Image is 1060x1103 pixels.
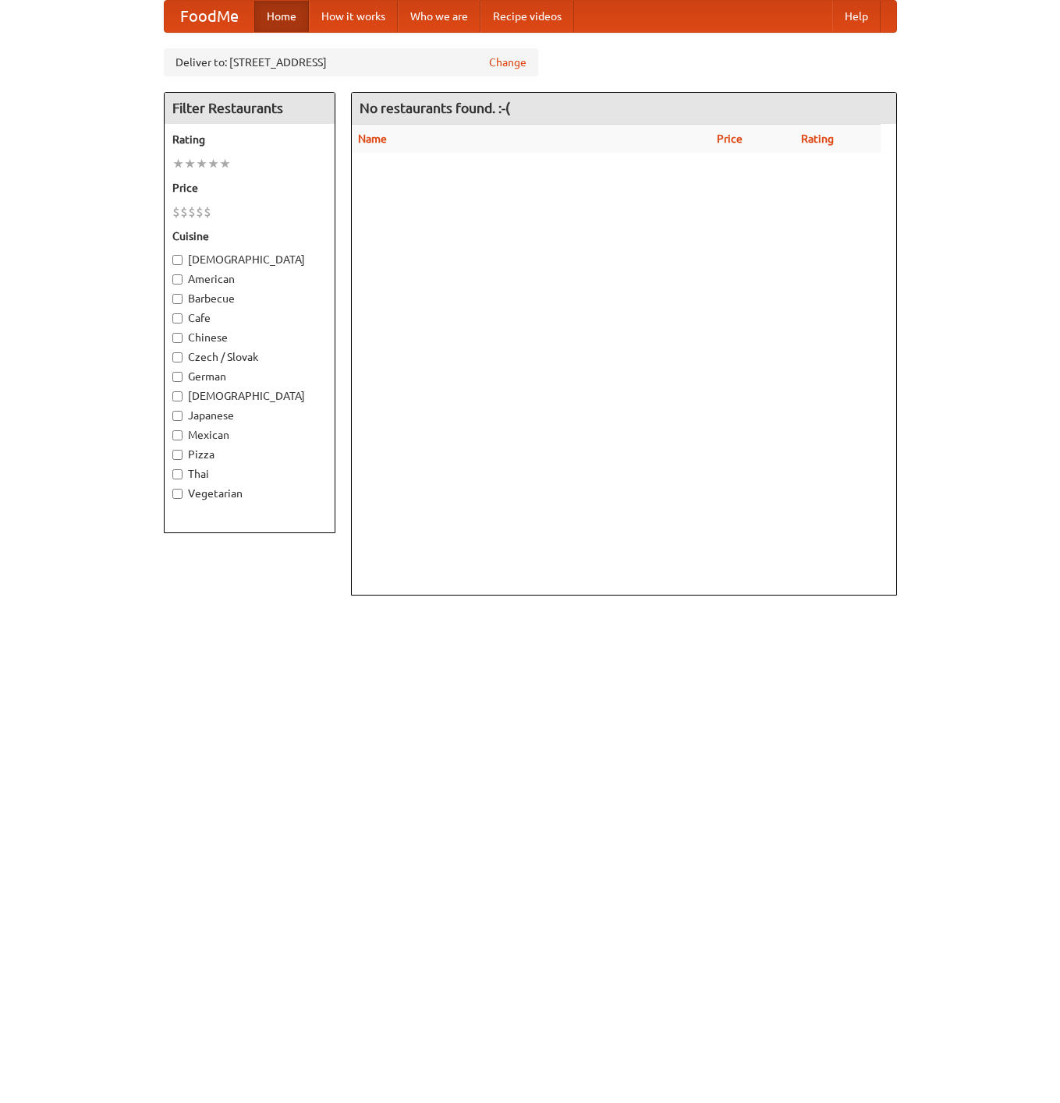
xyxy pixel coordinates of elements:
[172,274,183,285] input: American
[172,252,327,267] label: [DEMOGRAPHIC_DATA]
[172,132,327,147] h5: Rating
[358,133,387,145] a: Name
[172,333,183,343] input: Chinese
[172,372,183,382] input: German
[207,155,219,172] li: ★
[832,1,881,32] a: Help
[172,271,327,287] label: American
[480,1,574,32] a: Recipe videos
[172,447,327,462] label: Pizza
[309,1,398,32] a: How it works
[165,1,254,32] a: FoodMe
[172,486,327,501] label: Vegetarian
[219,155,231,172] li: ★
[172,430,183,440] input: Mexican
[184,155,196,172] li: ★
[172,450,183,460] input: Pizza
[172,411,183,421] input: Japanese
[172,313,183,323] input: Cafe
[172,291,327,306] label: Barbecue
[196,155,207,172] li: ★
[165,93,335,124] h4: Filter Restaurants
[172,388,327,404] label: [DEMOGRAPHIC_DATA]
[360,101,510,115] ng-pluralize: No restaurants found. :-(
[172,427,327,443] label: Mexican
[172,352,183,362] input: Czech / Slovak
[172,391,183,401] input: [DEMOGRAPHIC_DATA]
[164,48,538,76] div: Deliver to: [STREET_ADDRESS]
[172,330,327,345] label: Chinese
[172,180,327,196] h5: Price
[172,155,184,172] li: ★
[172,228,327,244] h5: Cuisine
[172,255,183,265] input: [DEMOGRAPHIC_DATA]
[204,203,211,221] li: $
[172,489,183,499] input: Vegetarian
[172,469,183,479] input: Thai
[172,408,327,423] label: Japanese
[172,203,180,221] li: $
[172,294,183,304] input: Barbecue
[489,55,526,70] a: Change
[172,369,327,384] label: German
[398,1,480,32] a: Who we are
[188,203,196,221] li: $
[801,133,834,145] a: Rating
[172,349,327,365] label: Czech / Slovak
[254,1,309,32] a: Home
[180,203,188,221] li: $
[196,203,204,221] li: $
[172,310,327,326] label: Cafe
[172,466,327,482] label: Thai
[717,133,743,145] a: Price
